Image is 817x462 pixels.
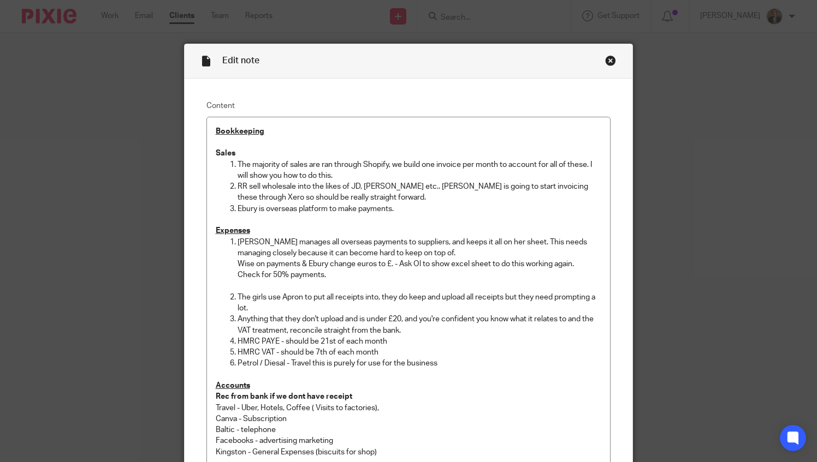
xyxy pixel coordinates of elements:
[238,358,602,369] p: Petrol / Diesal - Travel this is purely for use for the business
[238,292,602,314] p: The girls use Apron to put all receipts into, they do keep and upload all receipts but they need ...
[238,336,602,347] p: HMRC PAYE - should be 21st of each month
[216,393,352,400] strong: Rec from bank if we dont have receipt
[238,159,602,182] p: The majority of sales are ran through Shopify, we build one invoice per month to account for all ...
[238,314,602,336] p: Anything that they don't upload and is under £20, and you're confident you know what it relates t...
[238,181,602,203] p: RR sell wholesale into the likes of JD, [PERSON_NAME] etc.. [PERSON_NAME] is going to start invoi...
[216,403,602,413] p: Travel - Uber, Hotels, Coffee ( Visits to factories),
[216,413,602,424] p: Canva - Subscription
[216,227,250,235] u: Expenses
[605,55,616,66] div: Close this dialog window
[238,269,602,280] p: Check for 50% payments.
[216,424,602,435] p: Baltic - telephone
[238,203,602,214] p: Ebury is overseas platform to make payments.
[238,237,602,259] p: [PERSON_NAME] manages all overseas payments to suppliers, and keeps it all on her sheet. This nee...
[238,347,602,358] p: HMRC VAT - should be 7th of each month
[216,149,235,157] strong: Sales
[238,259,602,269] p: Wise on payments & Ebury change euros to £. - Ask Ol to show excel sheet to do this working again.
[222,56,259,65] span: Edit note
[216,435,602,446] p: Facebooks - advertising marketing
[216,382,250,389] u: Accounts
[216,128,264,135] u: Bookkeeping
[216,447,602,458] p: Kingston - General Expenses (biscuits for shop)
[206,100,611,111] label: Content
